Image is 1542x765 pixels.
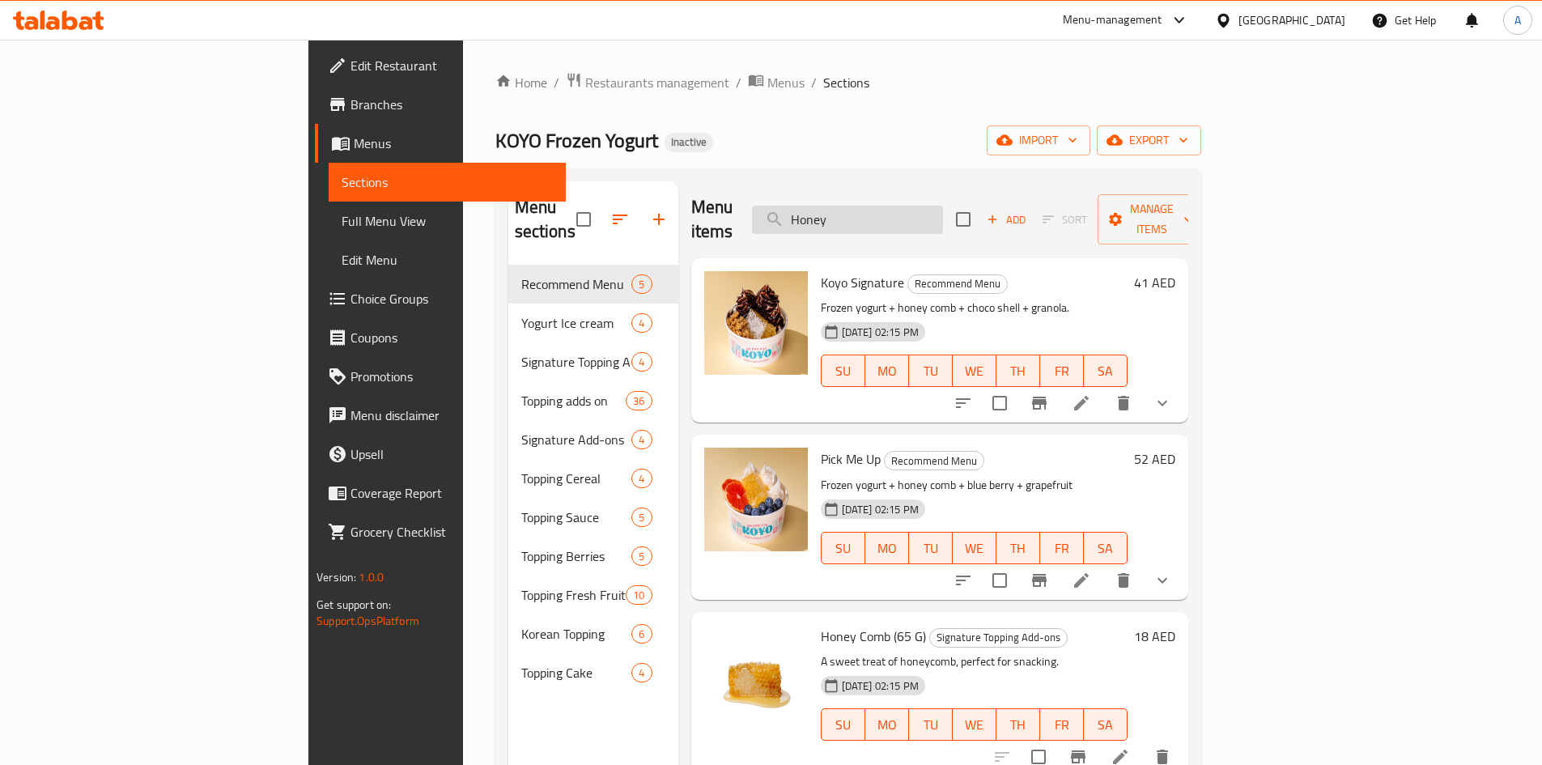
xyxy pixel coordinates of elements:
button: sort-choices [944,384,983,423]
h6: 52 AED [1134,448,1175,470]
h6: 41 AED [1134,271,1175,294]
div: Inactive [665,133,713,152]
span: 4 [632,471,651,487]
a: Upsell [315,435,566,474]
div: items [631,508,652,527]
span: Coupons [350,328,553,347]
span: Topping Sauce [521,508,632,527]
span: Pick Me Up [821,447,881,471]
img: Pick Me Up [704,448,808,551]
button: show more [1143,561,1182,600]
div: Topping Sauce5 [508,498,678,537]
div: Signature Add-ons4 [508,420,678,459]
button: MO [865,708,909,741]
svg: Show Choices [1153,571,1172,590]
a: Grocery Checklist [315,512,566,551]
button: Add [980,207,1032,232]
span: 5 [632,510,651,525]
span: Promotions [350,367,553,386]
span: Sections [342,172,553,192]
button: FR [1040,355,1084,387]
h2: Menu items [691,195,733,244]
button: TU [909,532,953,564]
span: SA [1090,713,1121,737]
span: Topping Fresh Fruits [521,585,627,605]
span: Manage items [1111,199,1193,240]
span: SU [828,713,859,737]
div: items [631,663,652,682]
button: WE [953,532,996,564]
span: Coverage Report [350,483,553,503]
button: TH [996,532,1040,564]
div: items [626,391,652,410]
h6: 18 AED [1134,625,1175,648]
span: Add [984,210,1028,229]
span: SU [828,537,859,560]
img: Honey Comb (65 G) [704,625,808,729]
div: Topping adds on [521,391,627,410]
button: delete [1104,384,1143,423]
p: Frozen yogurt + honey comb + blue berry + grapefruit [821,475,1128,495]
button: SU [821,708,865,741]
span: FR [1047,713,1077,737]
span: Get support on: [316,594,391,615]
span: SU [828,359,859,383]
div: items [631,352,652,372]
span: Select to update [983,563,1017,597]
div: Topping Cereal [521,469,632,488]
span: Signature Add-ons [521,430,632,449]
li: / [811,73,817,92]
span: TH [1003,713,1034,737]
div: [GEOGRAPHIC_DATA] [1238,11,1345,29]
span: MO [872,359,903,383]
div: items [631,313,652,333]
span: Version: [316,567,356,588]
div: Topping adds on36 [508,381,678,420]
button: TH [996,708,1040,741]
p: A sweet treat of honeycomb, perfect for snacking. [821,652,1128,672]
span: Recommend Menu [521,274,632,294]
span: Honey Comb (65 G) [821,624,926,648]
div: items [631,624,652,644]
span: import [1000,130,1077,151]
div: Topping Berries [521,546,632,566]
a: Edit menu item [1072,393,1091,413]
button: Branch-specific-item [1020,384,1059,423]
div: items [631,546,652,566]
div: Topping Cake4 [508,653,678,692]
div: Recommend Menu5 [508,265,678,304]
span: Recommend Menu [908,274,1007,293]
div: Topping Berries5 [508,537,678,576]
a: Edit menu item [1072,571,1091,590]
span: TU [915,713,946,737]
div: Menu-management [1063,11,1162,30]
button: WE [953,708,996,741]
span: Select section [946,202,980,236]
a: Sections [329,163,566,202]
span: Signature Topping Add-ons [930,628,1067,647]
a: Edit Menu [329,240,566,279]
span: Grocery Checklist [350,522,553,542]
span: Menus [767,73,805,92]
button: SA [1084,708,1128,741]
span: Edit Menu [342,250,553,270]
button: Branch-specific-item [1020,561,1059,600]
div: Korean Topping [521,624,632,644]
span: MO [872,713,903,737]
span: [DATE] 02:15 PM [835,678,925,694]
button: import [987,125,1090,155]
span: Yogurt Ice cream [521,313,632,333]
button: FR [1040,708,1084,741]
span: export [1110,130,1188,151]
button: SU [821,532,865,564]
span: Full Menu View [342,211,553,231]
button: SA [1084,355,1128,387]
a: Promotions [315,357,566,396]
div: items [631,430,652,449]
button: TU [909,708,953,741]
div: Recommend Menu [907,274,1008,294]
